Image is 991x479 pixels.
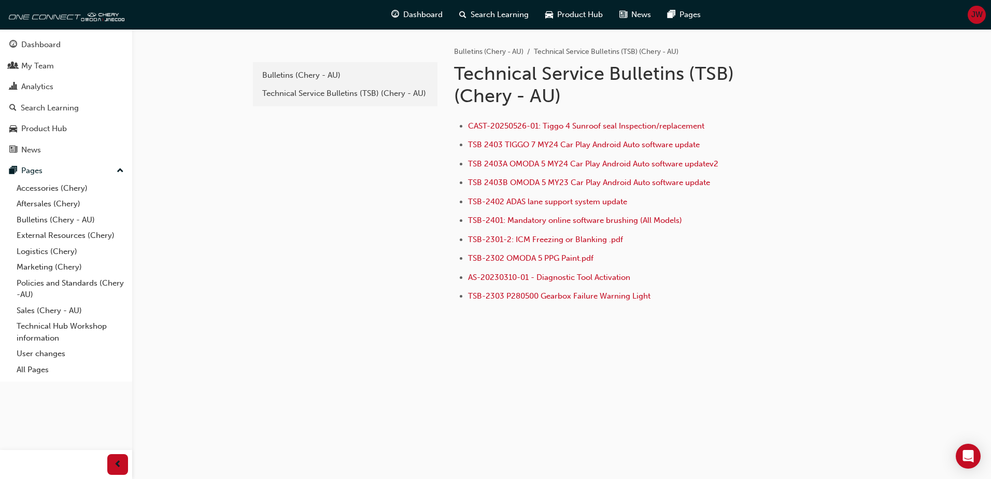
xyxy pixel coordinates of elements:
li: Technical Service Bulletins (TSB) (Chery - AU) [534,46,678,58]
button: DashboardMy TeamAnalyticsSearch LearningProduct HubNews [4,33,128,161]
h1: Technical Service Bulletins (TSB) (Chery - AU) [454,62,794,107]
a: Accessories (Chery) [12,180,128,196]
span: search-icon [9,104,17,113]
span: search-icon [459,8,466,21]
a: TSB 2403B OMODA 5 MY23 Car Play Android Auto software update [468,178,710,187]
a: Bulletins (Chery - AU) [454,47,523,56]
span: Pages [679,9,701,21]
a: Marketing (Chery) [12,259,128,275]
a: Logistics (Chery) [12,244,128,260]
div: My Team [21,60,54,72]
a: Policies and Standards (Chery -AU) [12,275,128,303]
div: Technical Service Bulletins (TSB) (Chery - AU) [262,88,428,100]
span: guage-icon [9,40,17,50]
a: TSB 2403A OMODA 5 MY24 Car Play Android Auto software updatev2 [468,159,718,168]
a: guage-iconDashboard [383,4,451,25]
span: car-icon [9,124,17,134]
span: Product Hub [557,9,603,21]
div: Pages [21,165,43,177]
a: pages-iconPages [659,4,709,25]
a: TSB-2302 OMODA 5 PPG Paint.pdf [468,253,593,263]
a: External Resources (Chery) [12,228,128,244]
a: Technical Service Bulletins (TSB) (Chery - AU) [257,84,433,103]
a: AS-20230310-01 - Diagnostic Tool Activation [468,273,630,282]
a: News [4,140,128,160]
button: Pages [4,161,128,180]
span: Search Learning [471,9,529,21]
a: Analytics [4,77,128,96]
a: CAST-20250526-01: Tiggo 4 Sunroof seal Inspection/replacement [468,121,704,131]
span: News [631,9,651,21]
a: search-iconSearch Learning [451,4,537,25]
a: TSB-2402 ADAS lane support system update [468,197,627,206]
div: News [21,144,41,156]
a: TSB 2403 TIGGO 7 MY24 Car Play Android Auto software update [468,140,700,149]
span: news-icon [619,8,627,21]
img: oneconnect [5,4,124,25]
a: Bulletins (Chery - AU) [257,66,433,84]
span: guage-icon [391,8,399,21]
a: news-iconNews [611,4,659,25]
div: Search Learning [21,102,79,114]
a: Search Learning [4,98,128,118]
a: TSB-2401: Mandatory online software brushing (All Models) [468,216,682,225]
a: My Team [4,57,128,76]
a: Sales (Chery - AU) [12,303,128,319]
a: Technical Hub Workshop information [12,318,128,346]
span: JW [971,9,983,21]
span: car-icon [545,8,553,21]
span: chart-icon [9,82,17,92]
a: Product Hub [4,119,128,138]
span: prev-icon [114,458,122,471]
a: TSB-2303 P280500 Gearbox Failure Warning Light [468,291,650,301]
a: Dashboard [4,35,128,54]
a: TSB-2301-2: ICM Freezing or Blanking .pdf [468,235,623,244]
div: Analytics [21,81,53,93]
a: User changes [12,346,128,362]
button: JW [968,6,986,24]
div: Bulletins (Chery - AU) [262,69,428,81]
span: people-icon [9,62,17,71]
span: pages-icon [668,8,675,21]
a: All Pages [12,362,128,378]
span: up-icon [117,164,124,178]
span: Dashboard [403,9,443,21]
span: pages-icon [9,166,17,176]
a: Aftersales (Chery) [12,196,128,212]
div: Product Hub [21,123,67,135]
div: Dashboard [21,39,61,51]
a: Bulletins (Chery - AU) [12,212,128,228]
span: news-icon [9,146,17,155]
a: car-iconProduct Hub [537,4,611,25]
div: Open Intercom Messenger [956,444,981,469]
